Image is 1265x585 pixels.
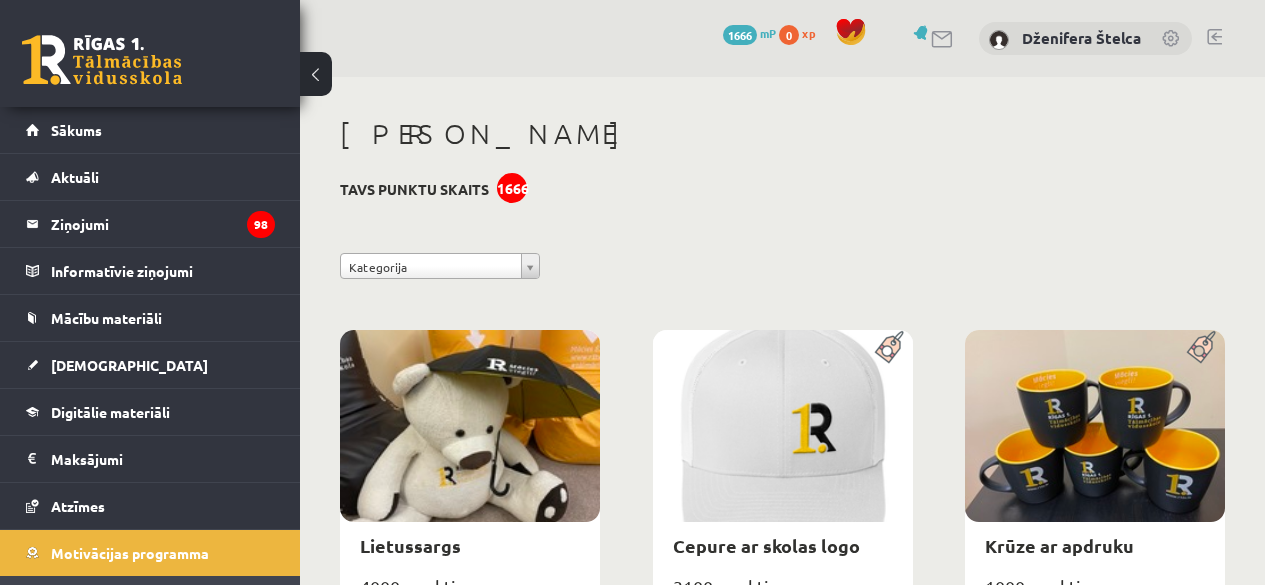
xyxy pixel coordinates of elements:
i: 98 [247,211,275,238]
span: Kategorija [349,254,513,280]
span: Sākums [51,121,102,139]
span: Atzīmes [51,497,105,515]
a: Dženifera Štelca [1022,28,1141,48]
img: Dženifera Štelca [989,30,1009,50]
span: 0 [779,25,799,45]
img: Populāra prece [868,330,913,364]
span: Mācību materiāli [51,309,162,327]
a: Krūze ar apdruku [985,534,1134,557]
a: Atzīmes [26,483,275,529]
a: 1666 mP [723,25,776,41]
span: Digitālie materiāli [51,403,170,421]
legend: Maksājumi [51,436,275,482]
a: Kategorija [340,253,540,279]
a: Informatīvie ziņojumi [26,248,275,294]
span: 1666 [723,25,757,45]
span: mP [760,25,776,41]
a: Rīgas 1. Tālmācības vidusskola [22,35,182,85]
a: Lietussargs [360,534,461,557]
div: 1666 [497,173,527,203]
a: Ziņojumi98 [26,201,275,247]
a: Sākums [26,107,275,153]
a: Digitālie materiāli [26,389,275,435]
legend: Ziņojumi [51,201,275,247]
span: Aktuāli [51,168,99,186]
a: Aktuāli [26,154,275,200]
a: Motivācijas programma [26,530,275,576]
span: xp [802,25,815,41]
a: Maksājumi [26,436,275,482]
h3: Tavs punktu skaits [340,181,489,198]
img: Populāra prece [1180,330,1225,364]
span: Motivācijas programma [51,544,209,562]
h1: [PERSON_NAME] [340,117,1225,151]
legend: Informatīvie ziņojumi [51,248,275,294]
span: [DEMOGRAPHIC_DATA] [51,356,208,374]
a: Mācību materiāli [26,295,275,341]
a: Cepure ar skolas logo [673,534,860,557]
a: 0 xp [779,25,825,41]
a: [DEMOGRAPHIC_DATA] [26,342,275,388]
